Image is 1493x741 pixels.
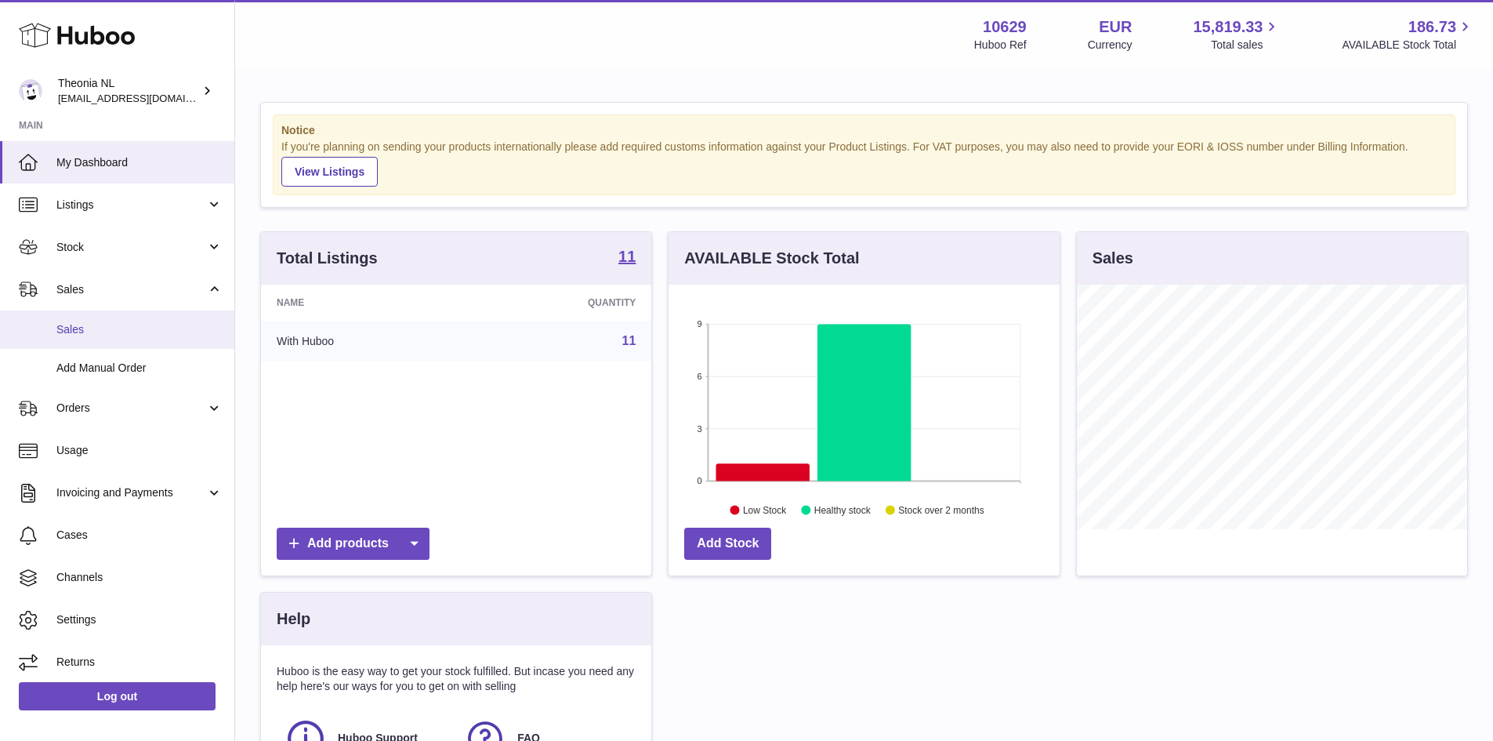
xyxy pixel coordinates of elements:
[56,155,223,170] span: My Dashboard
[56,612,223,627] span: Settings
[56,282,206,297] span: Sales
[281,123,1447,138] strong: Notice
[1193,16,1263,38] span: 15,819.33
[1088,38,1132,53] div: Currency
[1099,16,1132,38] strong: EUR
[1093,248,1133,269] h3: Sales
[56,240,206,255] span: Stock
[277,608,310,630] h3: Help
[467,285,651,321] th: Quantity
[56,443,223,458] span: Usage
[983,16,1027,38] strong: 10629
[684,248,859,269] h3: AVAILABLE Stock Total
[56,655,223,670] span: Returns
[1211,38,1281,53] span: Total sales
[814,504,872,515] text: Healthy stock
[698,319,702,329] text: 9
[743,504,787,515] text: Low Stock
[261,321,467,361] td: With Huboo
[622,334,636,347] a: 11
[1408,16,1456,38] span: 186.73
[281,140,1447,187] div: If you're planning on sending your products internationally please add required customs informati...
[618,249,636,264] strong: 11
[684,528,771,560] a: Add Stock
[698,476,702,485] text: 0
[19,682,216,710] a: Log out
[277,528,429,560] a: Add products
[618,249,636,267] a: 11
[56,528,223,543] span: Cases
[56,322,223,337] span: Sales
[1342,38,1474,53] span: AVAILABLE Stock Total
[56,401,206,416] span: Orders
[56,361,223,376] span: Add Manual Order
[698,372,702,381] text: 6
[974,38,1027,53] div: Huboo Ref
[277,664,636,694] p: Huboo is the easy way to get your stock fulfilled. But incase you need any help here's our ways f...
[58,92,230,104] span: [EMAIL_ADDRESS][DOMAIN_NAME]
[19,79,42,103] img: info@wholesomegoods.eu
[261,285,467,321] th: Name
[58,76,199,106] div: Theonia NL
[1342,16,1474,53] a: 186.73 AVAILABLE Stock Total
[281,157,378,187] a: View Listings
[56,570,223,585] span: Channels
[698,423,702,433] text: 3
[56,485,206,500] span: Invoicing and Payments
[1193,16,1281,53] a: 15,819.33 Total sales
[56,198,206,212] span: Listings
[277,248,378,269] h3: Total Listings
[899,504,984,515] text: Stock over 2 months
